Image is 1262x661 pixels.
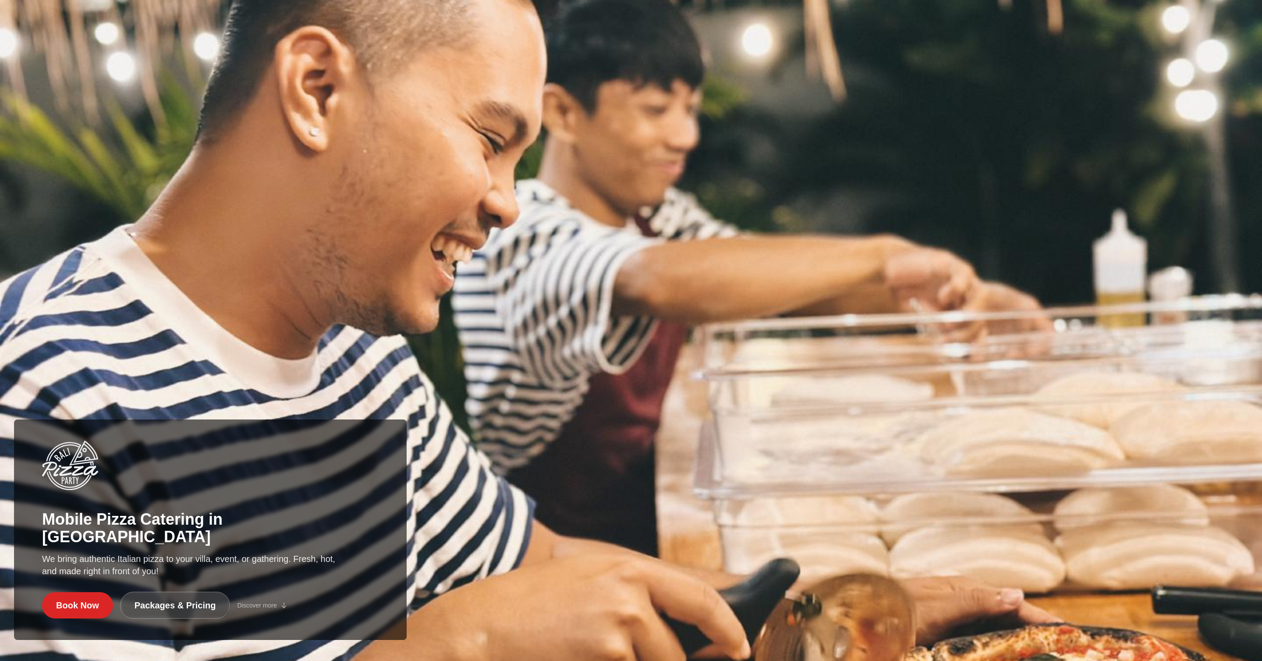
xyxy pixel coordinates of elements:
img: Bali Pizza Party Logo - Mobile Pizza Catering in Bali [42,441,98,490]
span: Discover more [237,601,277,610]
a: Book Now [42,592,113,618]
a: Packages & Pricing [120,592,230,619]
p: We bring authentic Italian pizza to your villa, event, or gathering. Fresh, hot, and made right i... [42,553,337,578]
h1: Mobile Pizza Catering in [GEOGRAPHIC_DATA] [42,511,379,546]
